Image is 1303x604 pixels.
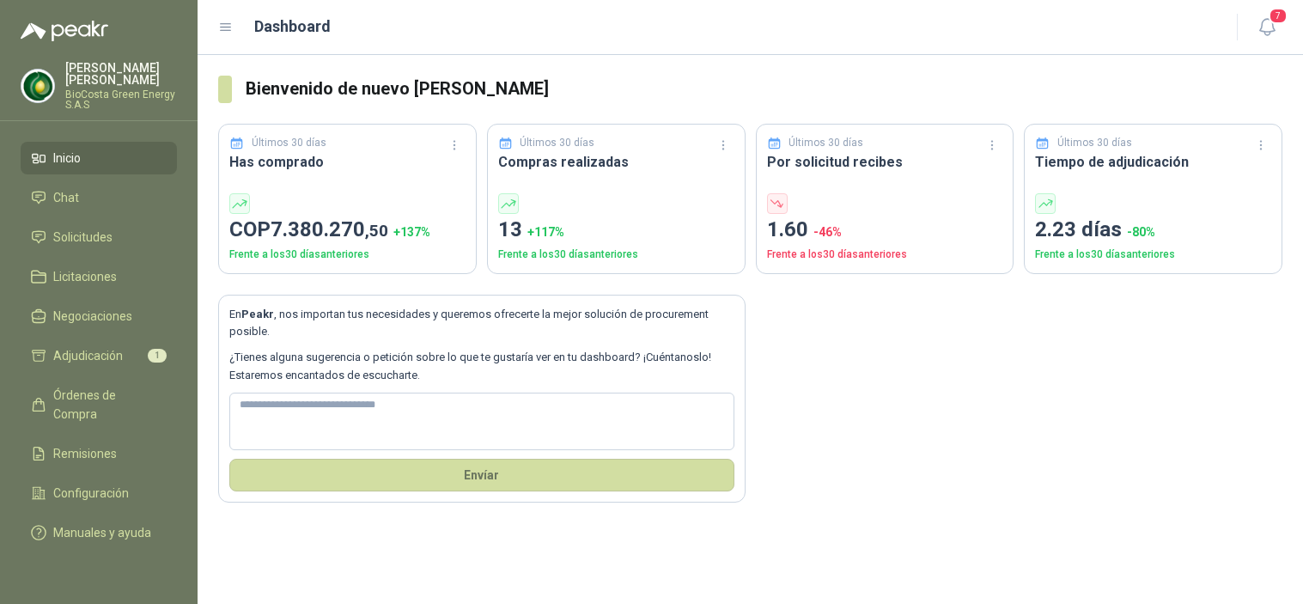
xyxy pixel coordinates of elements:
[53,484,129,503] span: Configuración
[229,151,466,173] h3: Has comprado
[254,15,331,39] h1: Dashboard
[21,437,177,470] a: Remisiones
[1127,225,1155,239] span: -80 %
[53,386,161,424] span: Órdenes de Compra
[65,62,177,86] p: [PERSON_NAME] [PERSON_NAME]
[767,151,1003,173] h3: Por solicitud recibes
[53,346,123,365] span: Adjudicación
[498,214,734,247] p: 13
[229,349,734,384] p: ¿Tienes alguna sugerencia o petición sobre lo que te gustaría ver en tu dashboard? ¡Cuéntanoslo! ...
[767,247,1003,263] p: Frente a los 30 días anteriores
[21,300,177,333] a: Negociaciones
[767,214,1003,247] p: 1.60
[21,260,177,293] a: Licitaciones
[229,247,466,263] p: Frente a los 30 días anteriores
[1035,214,1271,247] p: 2.23 días
[252,135,326,151] p: Últimos 30 días
[393,225,430,239] span: + 137 %
[1035,247,1271,263] p: Frente a los 30 días anteriores
[21,339,177,372] a: Adjudicación1
[53,228,113,247] span: Solicitudes
[788,135,863,151] p: Últimos 30 días
[520,135,594,151] p: Últimos 30 días
[53,149,81,168] span: Inicio
[21,21,108,41] img: Logo peakr
[498,151,734,173] h3: Compras realizadas
[813,225,842,239] span: -46 %
[527,225,564,239] span: + 117 %
[53,188,79,207] span: Chat
[365,221,388,241] span: ,50
[271,217,388,241] span: 7.380.270
[498,247,734,263] p: Frente a los 30 días anteriores
[53,523,151,542] span: Manuales y ayuda
[21,181,177,214] a: Chat
[53,307,132,326] span: Negociaciones
[246,76,1282,102] h3: Bienvenido de nuevo [PERSON_NAME]
[21,70,54,102] img: Company Logo
[21,516,177,549] a: Manuales y ayuda
[1035,151,1271,173] h3: Tiempo de adjudicación
[53,444,117,463] span: Remisiones
[1269,8,1288,24] span: 7
[21,477,177,509] a: Configuración
[148,349,167,363] span: 1
[53,267,117,286] span: Licitaciones
[21,142,177,174] a: Inicio
[229,214,466,247] p: COP
[1057,135,1132,151] p: Últimos 30 días
[1251,12,1282,43] button: 7
[241,308,274,320] b: Peakr
[229,306,734,341] p: En , nos importan tus necesidades y queremos ofrecerte la mejor solución de procurement posible.
[21,379,177,430] a: Órdenes de Compra
[229,459,734,491] button: Envíar
[65,89,177,110] p: BioCosta Green Energy S.A.S
[21,221,177,253] a: Solicitudes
